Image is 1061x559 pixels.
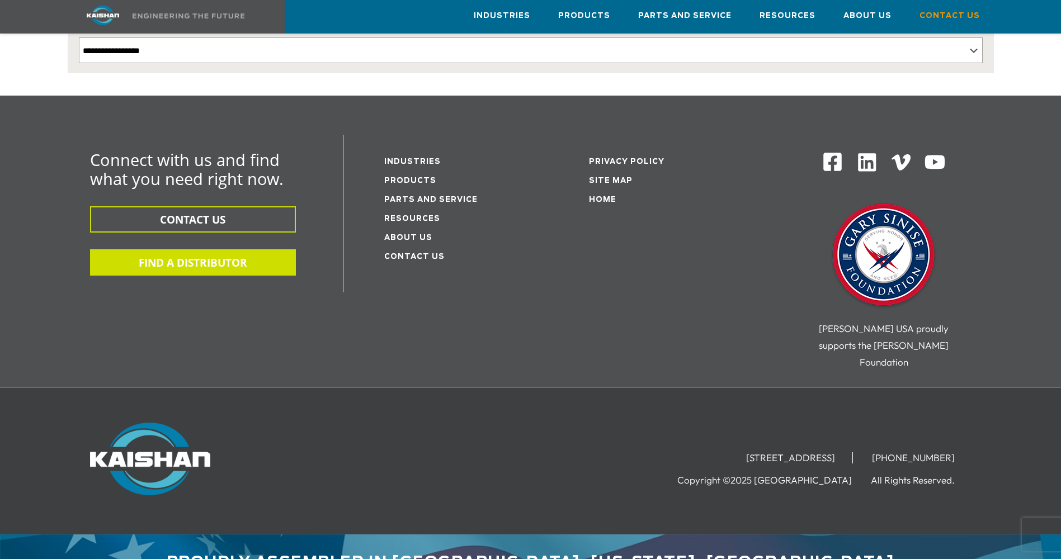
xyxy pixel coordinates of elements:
a: Parts and Service [638,1,732,31]
span: About Us [843,10,892,22]
img: Facebook [822,151,843,172]
a: Resources [760,1,815,31]
a: About Us [384,234,432,241]
img: Linkedin [856,151,878,173]
button: CONTACT US [90,206,296,233]
a: Industries [384,158,441,165]
a: Resources [384,215,440,222]
img: Vimeo [892,154,911,170]
span: Products [558,10,610,22]
a: Home [589,196,616,203]
img: Kaishan [90,423,210,495]
button: FIND A DISTRIBUTOR [90,249,296,276]
img: Youtube [924,151,946,173]
li: [STREET_ADDRESS] [729,452,853,463]
img: kaishan logo [61,6,145,25]
span: Resources [760,10,815,22]
a: Products [384,177,436,184]
li: Copyright ©2025 [GEOGRAPHIC_DATA] [677,475,869,486]
a: Products [558,1,610,31]
a: Contact Us [919,1,980,31]
span: Connect with us and find what you need right now. [90,149,284,190]
span: Contact Us [919,10,980,22]
li: All Rights Reserved. [871,475,972,486]
span: Parts and Service [638,10,732,22]
span: [PERSON_NAME] USA proudly supports the [PERSON_NAME] Foundation [819,323,949,368]
img: Engineering the future [133,13,244,18]
img: Gary Sinise Foundation [828,200,940,312]
a: Contact Us [384,253,445,260]
a: Privacy Policy [589,158,664,165]
li: [PHONE_NUMBER] [855,452,972,463]
a: Site Map [589,177,633,184]
span: Industries [474,10,530,22]
a: About Us [843,1,892,31]
a: Parts and service [384,196,478,203]
a: Industries [474,1,530,31]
